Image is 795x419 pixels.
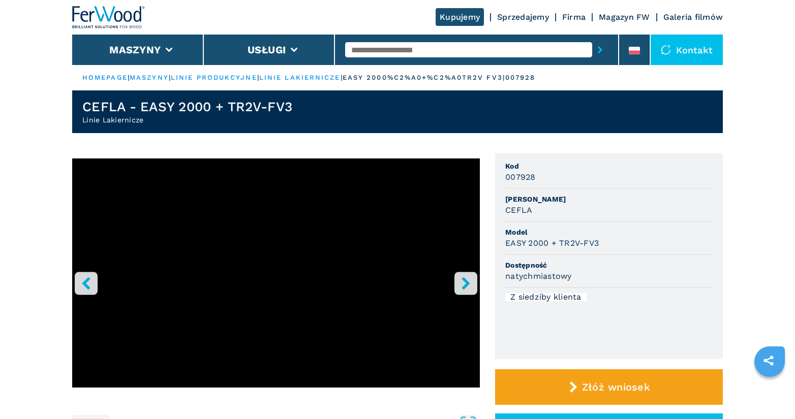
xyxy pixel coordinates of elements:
[454,272,477,295] button: right-button
[505,204,532,216] h3: CEFLA
[259,74,341,81] a: linie lakiernicze
[599,12,650,22] a: Magazyn FW
[505,194,713,204] span: [PERSON_NAME]
[72,6,145,28] img: Ferwood
[75,272,98,295] button: left-button
[497,12,549,22] a: Sprzedajemy
[169,74,171,81] span: |
[341,74,343,81] span: |
[82,99,292,115] h1: CEFLA - EASY 2000 + TR2V-FV3
[109,44,161,56] button: Maszyny
[505,260,713,270] span: Dostępność
[756,348,781,373] a: sharethis
[661,45,671,55] img: Kontakt
[592,38,608,61] button: submit-button
[651,35,723,65] div: Kontakt
[343,73,505,82] p: easy 2000%C2%A0+%C2%A0tr2v fv3 |
[248,44,286,56] button: Usługi
[72,158,480,388] iframe: YouTube video player
[171,74,257,81] a: linie produkcyjne
[72,158,480,405] div: Go to Slide 1
[257,74,259,81] span: |
[505,237,599,249] h3: EASY 2000 + TR2V-FV3
[663,12,723,22] a: Galeria filmów
[82,74,128,81] a: HOMEPAGE
[582,381,650,393] span: Złóż wniosek
[505,161,713,171] span: Kod
[82,115,292,125] h2: Linie Lakiernicze
[128,74,130,81] span: |
[505,293,587,301] div: Z siedziby klienta
[752,373,787,411] iframe: Chat
[505,171,536,183] h3: 007928
[505,227,713,237] span: Model
[436,8,484,26] a: Kupujemy
[495,369,723,405] button: Złóż wniosek
[505,270,572,282] h3: natychmiastowy
[130,74,169,81] a: maszyny
[505,73,536,82] p: 007928
[562,12,586,22] a: Firma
